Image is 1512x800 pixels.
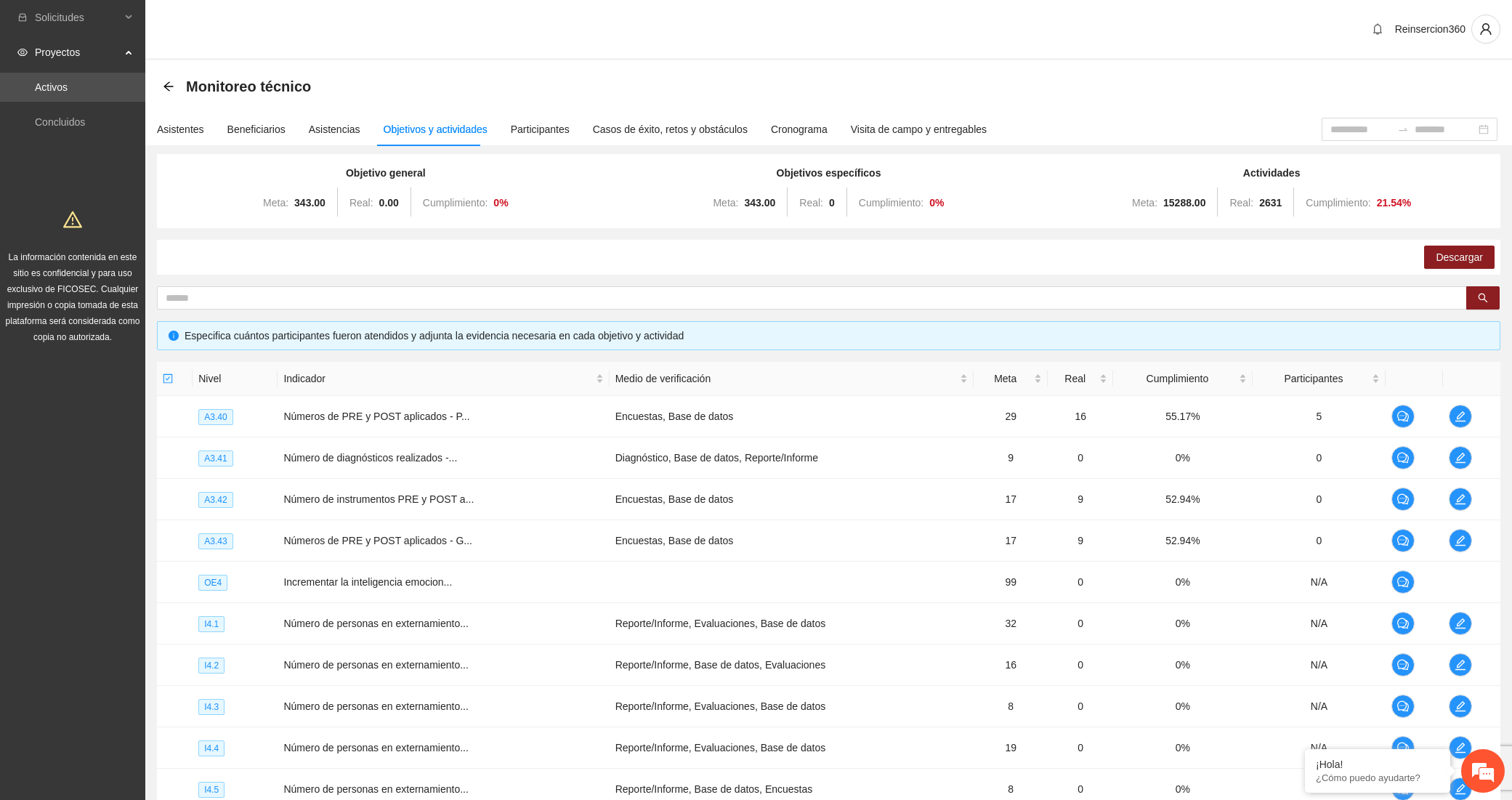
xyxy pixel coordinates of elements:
[35,116,85,128] a: Concluidos
[771,121,828,137] div: Cronograma
[17,12,28,23] span: inbox
[35,81,68,93] a: Activos
[610,437,974,479] td: Diagnóstico, Base de datos, Reporte/Informe
[744,197,775,209] strong: 343.00
[1397,124,1409,135] span: swap-right
[278,362,609,396] th: Indicador
[615,371,958,387] span: Medio de verificación
[1449,488,1472,511] button: edit
[198,658,225,674] span: I4.2
[1113,479,1252,520] td: 52.94%
[1253,520,1386,562] td: 0
[163,373,173,384] span: check-square
[1449,446,1472,469] button: edit
[1472,23,1500,36] span: user
[1391,405,1415,428] button: comment
[1450,452,1471,464] span: edit
[35,38,121,67] span: Proyectos
[1450,411,1471,422] span: edit
[1259,197,1282,209] strong: 2631
[1048,603,1113,645] td: 0
[384,121,488,137] div: Objetivos y actividades
[1048,645,1113,686] td: 0
[851,121,987,137] div: Visita de campo y entregables
[1450,535,1471,546] span: edit
[163,81,174,93] div: Back
[1450,493,1471,505] span: edit
[1048,396,1113,437] td: 16
[1306,197,1370,209] span: Cumplimiento:
[974,603,1048,645] td: 32
[1391,529,1415,552] button: comment
[974,437,1048,479] td: 9
[349,197,373,209] span: Real:
[610,603,974,645] td: Reporte/Informe, Evaluaciones, Base de datos
[198,409,233,425] span: A3.40
[799,197,823,209] span: Real:
[1048,479,1113,520] td: 9
[1258,371,1370,387] span: Participantes
[1449,612,1472,635] button: edit
[17,47,28,57] span: eye
[157,121,204,137] div: Asistentes
[777,167,881,179] strong: Objetivos específicos
[1450,742,1471,753] span: edit
[198,616,225,632] span: I4.1
[974,645,1048,686] td: 16
[198,450,233,466] span: A3.41
[1377,197,1412,209] strong: 21.54 %
[198,782,225,798] span: I4.5
[283,700,468,712] span: Número de personas en externamiento...
[283,493,474,505] span: Número de instrumentos PRE y POST a...
[1048,562,1113,603] td: 0
[1119,371,1235,387] span: Cumplimiento
[309,121,360,137] div: Asistencias
[610,645,974,686] td: Reporte/Informe, Base de datos, Evaluaciones
[610,520,974,562] td: Encuestas, Base de datos
[1048,362,1113,396] th: Real
[974,479,1048,520] td: 17
[198,740,225,756] span: I4.4
[859,197,923,209] span: Cumplimiento:
[1113,396,1252,437] td: 55.17%
[1243,167,1301,179] strong: Actividades
[198,699,225,715] span: I4.3
[186,75,311,98] span: Monitoreo técnico
[1450,659,1471,671] span: edit
[423,197,488,209] span: Cumplimiento:
[198,533,233,549] span: A3.43
[227,121,286,137] div: Beneficiarios
[1395,23,1465,35] span: Reinsercion360
[1316,772,1439,783] p: ¿Cómo puedo ayudarte?
[1366,17,1389,41] button: bell
[1449,736,1472,759] button: edit
[610,396,974,437] td: Encuestas, Base de datos
[1113,727,1252,769] td: 0%
[610,362,974,396] th: Medio de verificación
[974,520,1048,562] td: 17
[283,535,472,546] span: Números de PRE y POST aplicados - G...
[713,197,738,209] span: Meta:
[1450,618,1471,629] span: edit
[1163,197,1205,209] strong: 15288.00
[283,783,468,795] span: Número de personas en externamiento...
[1113,562,1252,603] td: 0%
[593,121,748,137] div: Casos de éxito, retos y obstáculos
[1253,686,1386,727] td: N/A
[1391,695,1415,718] button: comment
[1391,653,1415,676] button: comment
[1391,736,1415,759] button: comment
[283,411,469,422] span: Números de PRE y POST aplicados - P...
[1229,197,1253,209] span: Real:
[1471,15,1500,44] button: user
[1391,446,1415,469] button: comment
[283,618,468,629] span: Número de personas en externamiento...
[198,492,233,508] span: A3.42
[193,362,278,396] th: Nivel
[979,371,1031,387] span: Meta
[1253,562,1386,603] td: N/A
[283,742,468,753] span: Número de personas en externamiento...
[35,3,121,32] span: Solicitudes
[1113,603,1252,645] td: 0%
[1048,437,1113,479] td: 0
